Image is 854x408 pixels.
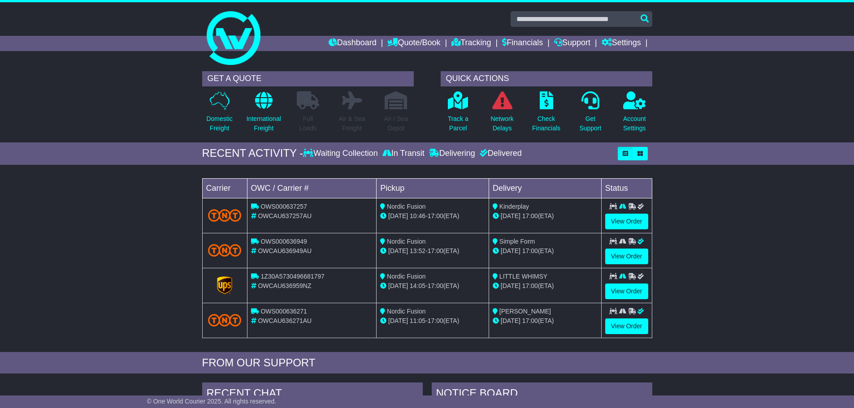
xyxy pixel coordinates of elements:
[490,114,513,133] p: Network Delays
[501,247,520,254] span: [DATE]
[489,178,601,198] td: Delivery
[522,282,538,289] span: 17:00
[447,91,469,138] a: Track aParcel
[410,282,425,289] span: 14:05
[451,36,491,51] a: Tracking
[202,356,652,369] div: FROM OUR SUPPORT
[410,212,425,219] span: 10:46
[605,249,648,264] a: View Order
[260,203,307,210] span: OWS000637257
[522,317,538,324] span: 17:00
[532,91,561,138] a: CheckFinancials
[428,317,443,324] span: 17:00
[339,114,365,133] p: Air & Sea Freight
[217,276,232,294] img: GetCarrierServiceLogo
[246,91,282,138] a: InternationalFreight
[499,203,529,210] span: Kinderplay
[410,317,425,324] span: 11:05
[387,36,440,51] a: Quote/Book
[387,203,425,210] span: Nordic Fusion
[427,149,477,159] div: Delivering
[377,178,489,198] td: Pickup
[623,91,646,138] a: AccountSettings
[499,238,535,245] span: Simple Form
[380,316,485,326] div: - (ETA)
[202,71,414,86] div: GET A QUOTE
[428,212,443,219] span: 17:00
[601,178,652,198] td: Status
[384,114,408,133] p: Air / Sea Depot
[428,282,443,289] span: 17:00
[208,209,242,221] img: TNT_Domestic.png
[490,91,514,138] a: NetworkDelays
[303,149,380,159] div: Waiting Collection
[522,247,538,254] span: 17:00
[602,36,641,51] a: Settings
[206,91,233,138] a: DomesticFreight
[388,247,408,254] span: [DATE]
[623,114,646,133] p: Account Settings
[532,114,560,133] p: Check Financials
[493,316,598,326] div: (ETA)
[493,246,598,256] div: (ETA)
[260,308,307,315] span: OWS000636271
[202,178,247,198] td: Carrier
[502,36,543,51] a: Financials
[410,247,425,254] span: 13:52
[329,36,377,51] a: Dashboard
[605,318,648,334] a: View Order
[208,244,242,256] img: TNT_Domestic.png
[258,282,311,289] span: OWCAU636959NZ
[247,178,377,198] td: OWC / Carrier #
[258,212,312,219] span: OWCAU637257AU
[258,247,312,254] span: OWCAU636949AU
[388,282,408,289] span: [DATE]
[380,211,485,221] div: - (ETA)
[501,317,520,324] span: [DATE]
[522,212,538,219] span: 17:00
[387,238,425,245] span: Nordic Fusion
[432,382,652,407] div: NOTICE BOARD
[202,382,423,407] div: RECENT CHAT
[202,147,303,160] div: RECENT ACTIVITY -
[579,114,601,133] p: Get Support
[258,317,312,324] span: OWCAU636271AU
[380,281,485,291] div: - (ETA)
[388,212,408,219] span: [DATE]
[448,114,468,133] p: Track a Parcel
[579,91,602,138] a: GetSupport
[388,317,408,324] span: [DATE]
[499,273,547,280] span: LITTLE WHIMSY
[605,283,648,299] a: View Order
[441,71,652,86] div: QUICK ACTIONS
[208,314,242,326] img: TNT_Domestic.png
[428,247,443,254] span: 17:00
[501,212,520,219] span: [DATE]
[605,214,648,229] a: View Order
[260,238,307,245] span: OWS000636949
[554,36,590,51] a: Support
[247,114,281,133] p: International Freight
[501,282,520,289] span: [DATE]
[297,114,319,133] p: Full Loads
[206,114,232,133] p: Domestic Freight
[493,211,598,221] div: (ETA)
[260,273,324,280] span: 1Z30A5730496681797
[477,149,522,159] div: Delivered
[499,308,551,315] span: [PERSON_NAME]
[380,246,485,256] div: - (ETA)
[380,149,427,159] div: In Transit
[387,273,425,280] span: Nordic Fusion
[147,398,277,405] span: © One World Courier 2025. All rights reserved.
[493,281,598,291] div: (ETA)
[387,308,425,315] span: Nordic Fusion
